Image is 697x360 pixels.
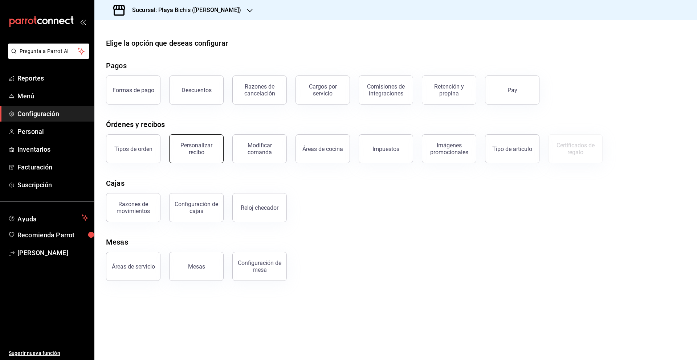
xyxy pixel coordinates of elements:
button: Reloj checador [232,193,287,222]
span: Facturación [17,162,88,172]
div: Descuentos [182,87,212,94]
span: Pregunta a Parrot AI [20,48,78,55]
button: Mesas [169,252,224,281]
button: Pregunta a Parrot AI [8,44,89,59]
span: Personal [17,127,88,136]
span: Reportes [17,73,88,83]
div: Retención y propina [427,83,472,97]
div: Tipos de orden [114,146,152,152]
div: Personalizar recibo [174,142,219,156]
span: Inventarios [17,144,88,154]
button: Comisiones de integraciones [359,75,413,105]
div: Mesas [106,237,128,247]
div: Razones de movimientos [111,201,156,214]
button: Imágenes promocionales [422,134,476,163]
button: Tipo de artículo [485,134,539,163]
div: Cargos por servicio [300,83,345,97]
button: Formas de pago [106,75,160,105]
button: Configuración de mesa [232,252,287,281]
a: Pregunta a Parrot AI [5,53,89,60]
button: Impuestos [359,134,413,163]
button: Retención y propina [422,75,476,105]
button: Razones de cancelación [232,75,287,105]
button: Configuración de cajas [169,193,224,222]
button: Pay [485,75,539,105]
div: Impuestos [372,146,399,152]
div: Áreas de servicio [112,263,155,270]
div: Elige la opción que deseas configurar [106,38,228,49]
button: Certificados de regalo [548,134,603,163]
div: Imágenes promocionales [427,142,472,156]
span: Suscripción [17,180,88,190]
button: Tipos de orden [106,134,160,163]
span: Menú [17,91,88,101]
div: Reloj checador [241,204,278,211]
span: Recomienda Parrot [17,230,88,240]
button: Cargos por servicio [295,75,350,105]
div: Pagos [106,60,127,71]
div: Formas de pago [113,87,154,94]
div: Cajas [106,178,125,189]
button: Áreas de servicio [106,252,160,281]
div: Áreas de cocina [302,146,343,152]
span: Configuración [17,109,88,119]
div: Tipo de artículo [492,146,532,152]
span: [PERSON_NAME] [17,248,88,258]
button: Modificar comanda [232,134,287,163]
div: Pay [508,87,517,94]
div: Modificar comanda [237,142,282,156]
span: Sugerir nueva función [9,349,88,357]
button: Descuentos [169,75,224,105]
button: open_drawer_menu [80,19,86,25]
span: Ayuda [17,213,79,222]
div: Mesas [188,263,205,270]
h3: Sucursal: Playa Bichis ([PERSON_NAME]) [126,6,241,15]
div: Razones de cancelación [237,83,282,97]
div: Comisiones de integraciones [363,83,408,97]
button: Razones de movimientos [106,193,160,222]
button: Áreas de cocina [295,134,350,163]
div: Configuración de mesa [237,259,282,273]
div: Configuración de cajas [174,201,219,214]
div: Órdenes y recibos [106,119,165,130]
button: Personalizar recibo [169,134,224,163]
div: Certificados de regalo [553,142,598,156]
